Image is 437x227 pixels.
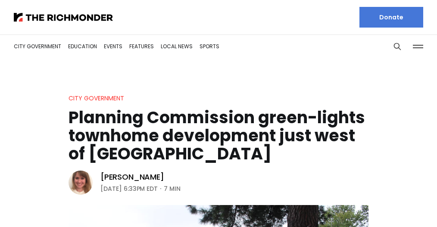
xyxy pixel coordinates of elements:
[14,13,113,22] img: The Richmonder
[69,171,93,195] img: Sarah Vogelsong
[100,183,158,194] time: [DATE] 6:33PM EDT
[129,43,154,50] a: Features
[161,43,193,50] a: Local News
[359,7,423,28] a: Donate
[14,43,61,50] a: City Government
[200,43,219,50] a: Sports
[69,94,124,103] a: City Government
[69,109,368,163] h1: Planning Commission green-lights townhome development just west of [GEOGRAPHIC_DATA]
[68,43,97,50] a: Education
[104,43,122,50] a: Events
[100,172,164,182] a: [PERSON_NAME]
[164,183,181,194] span: 7 min
[364,185,437,227] iframe: portal-trigger
[391,40,404,53] button: Search this site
